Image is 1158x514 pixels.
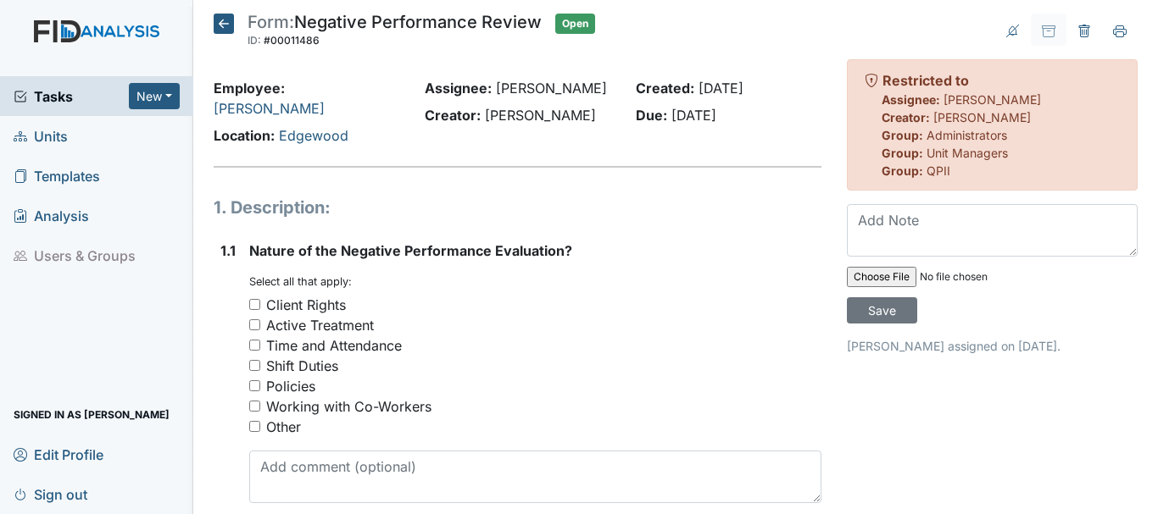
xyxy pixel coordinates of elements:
[14,86,129,107] a: Tasks
[266,315,374,335] div: Active Treatment
[14,163,100,189] span: Templates
[485,107,596,124] span: [PERSON_NAME]
[264,34,320,47] span: #00011486
[927,128,1007,142] span: Administrators
[671,107,716,124] span: [DATE]
[249,275,352,288] small: Select all that apply:
[266,335,402,356] div: Time and Attendance
[249,242,572,259] span: Nature of the Negative Performance Evaluation?
[248,34,261,47] span: ID:
[266,376,315,396] div: Policies
[933,110,1031,124] span: [PERSON_NAME]
[425,80,492,97] strong: Assignee:
[214,127,275,144] strong: Location:
[129,83,180,109] button: New
[882,110,930,124] strong: Creator:
[555,14,595,34] span: Open
[266,356,338,376] div: Shift Duties
[249,360,260,371] input: Shift Duties
[249,299,260,310] input: Client Rights
[279,127,348,144] a: Edgewood
[14,123,68,149] span: Units
[214,80,285,97] strong: Employee:
[927,146,1008,160] span: Unit Managers
[248,14,542,51] div: Negative Performance Review
[249,401,260,412] input: Working with Co-Workers
[847,297,917,323] input: Save
[496,80,607,97] span: [PERSON_NAME]
[425,107,481,124] strong: Creator:
[636,107,667,124] strong: Due:
[249,421,260,432] input: Other
[266,396,431,417] div: Working with Co-Workers
[882,72,969,89] strong: Restricted to
[266,417,301,437] div: Other
[249,340,260,351] input: Time and Attendance
[14,481,87,507] span: Sign out
[220,240,236,261] label: 1.1
[927,163,950,178] span: QPII
[636,80,694,97] strong: Created:
[882,128,923,142] strong: Group:
[248,12,294,32] span: Form:
[14,202,89,229] span: Analysis
[14,441,103,467] span: Edit Profile
[882,163,923,178] strong: Group:
[882,146,923,160] strong: Group:
[882,92,940,107] strong: Assignee:
[944,92,1041,107] span: [PERSON_NAME]
[249,319,260,330] input: Active Treatment
[699,80,743,97] span: [DATE]
[266,295,346,315] div: Client Rights
[847,337,1138,355] p: [PERSON_NAME] assigned on [DATE].
[249,380,260,391] input: Policies
[14,401,170,428] span: Signed in as [PERSON_NAME]
[214,100,325,117] a: [PERSON_NAME]
[214,195,821,220] h1: 1. Description:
